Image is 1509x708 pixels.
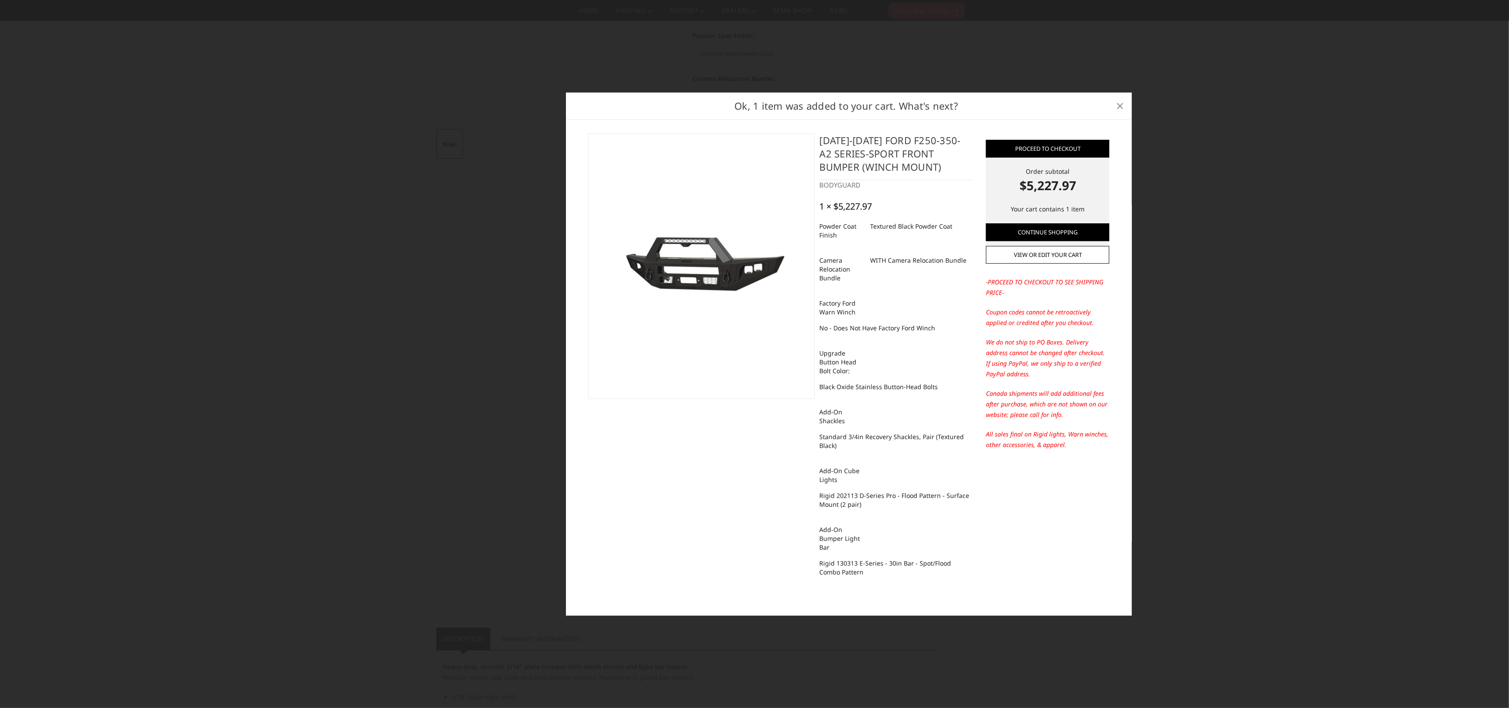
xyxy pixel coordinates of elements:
a: Proceed to checkout [986,140,1109,157]
dt: Add-On Cube Lights [819,463,863,488]
div: Order subtotal [986,167,1109,195]
dd: Textured Black Powder Coat [870,218,952,234]
dt: Add-On Shackles [819,404,863,429]
dd: WITH Camera Relocation Bundle [870,253,967,268]
dd: No - Does Not Have Factory Ford Winch [819,320,935,336]
dt: Camera Relocation Bundle [819,253,863,286]
dt: Upgrade Button Head Bolt Color: [819,345,863,379]
div: BODYGUARD [819,180,972,190]
dd: Standard 3/4in Recovery Shackles, Pair (Textured Black) [819,429,972,454]
a: View or edit your cart [986,246,1109,264]
dd: Rigid 130313 E-Series - 30in Bar - Spot/Flood Combo Pattern [819,555,972,580]
p: All sales final on Rigid lights, Warn winches, other accessories, & apparel. [986,429,1109,450]
dt: Powder Coat Finish [819,218,863,243]
a: Close [1113,99,1127,113]
p: -PROCEED TO CHECKOUT TO SEE SHIPPING PRICE- [986,277,1109,298]
div: 1 × $5,227.97 [819,201,872,212]
h4: [DATE]-[DATE] Ford F250-350-A2 Series-Sport Front Bumper (winch mount) [819,134,972,180]
dt: Add-On Bumper Light Bar [819,522,863,555]
p: Coupon codes cannot be retroactively applied or credited after you checkout. [986,307,1109,328]
dd: Black Oxide Stainless Button-Head Bolts [819,379,938,395]
dt: Factory Ford Warn Winch [819,295,863,320]
h2: Ok, 1 item was added to your cart. What's next? [580,99,1113,113]
p: We do not ship to PO Boxes. Delivery address cannot be changed after checkout. If using PayPal, w... [986,337,1109,379]
img: 2017-2022 Ford F250-350-A2 Series-Sport Front Bumper (winch mount) [593,217,810,316]
span: × [1116,96,1124,115]
p: Your cart contains 1 item [986,204,1109,214]
dd: Rigid 202113 D-Series Pro - Flood Pattern - Surface Mount (2 pair) [819,488,972,513]
p: Canada shipments will add additional fees after purchase, which are not shown on our website; ple... [986,388,1109,420]
a: Continue Shopping [986,223,1109,241]
strong: $5,227.97 [986,176,1109,195]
